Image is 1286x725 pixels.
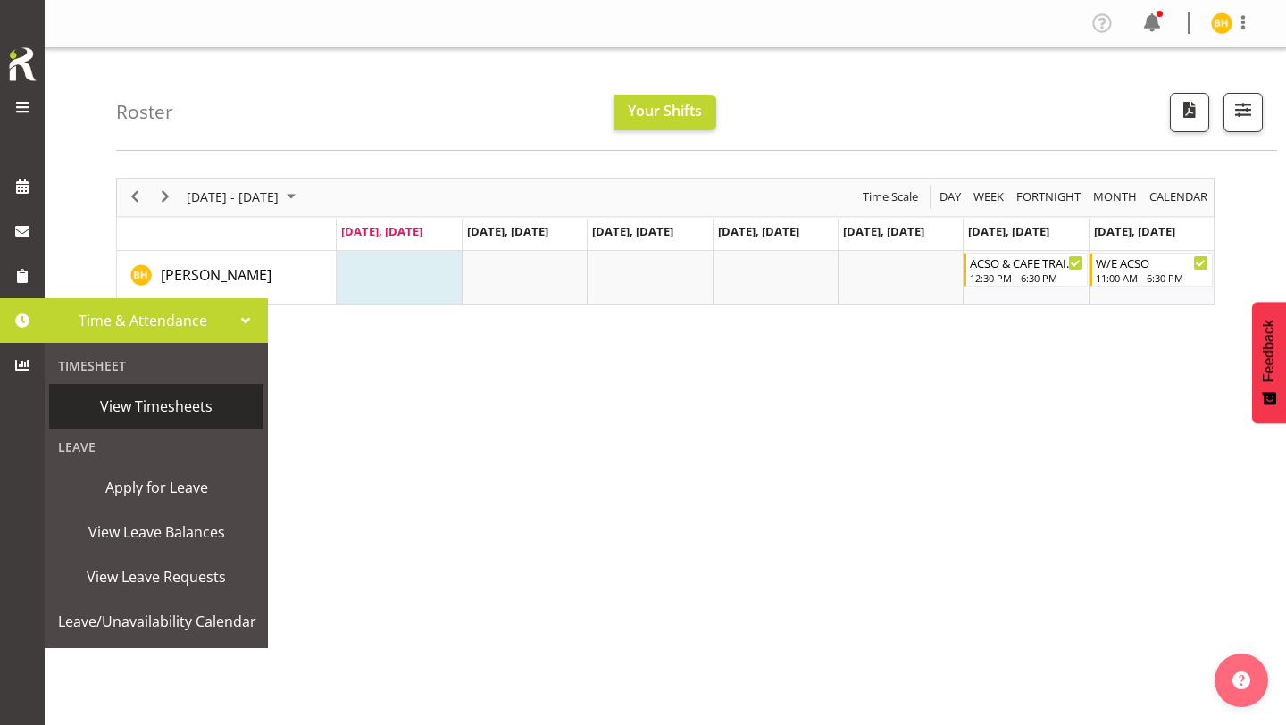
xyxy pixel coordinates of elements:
table: Timeline Week of September 22, 2025 [337,251,1214,304]
span: Week [972,186,1006,208]
span: Time Scale [861,186,920,208]
a: Time & Attendance [45,298,268,343]
a: View Leave Requests [49,554,263,599]
div: September 22 - 28, 2025 [180,179,306,216]
button: Download a PDF of the roster according to the set date range. [1170,93,1209,132]
span: [DATE], [DATE] [968,223,1049,239]
a: Apply for Leave [49,465,263,510]
button: Timeline Day [937,186,964,208]
a: [PERSON_NAME] [161,264,271,286]
span: [DATE], [DATE] [592,223,673,239]
div: ACSO & CAFE TRAINING [970,254,1082,271]
button: Time Scale [860,186,922,208]
span: [DATE], [DATE] [1094,223,1175,239]
div: 12:30 PM - 6:30 PM [970,271,1082,285]
a: View Leave Balances [49,510,263,554]
button: Next [154,186,178,208]
span: Day [938,186,963,208]
span: [DATE], [DATE] [843,223,924,239]
a: Leave/Unavailability Calendar [49,599,263,644]
a: View Timesheets [49,384,263,429]
span: [PERSON_NAME] [161,265,271,285]
div: previous period [120,179,150,216]
div: W/E ACSO [1096,254,1208,271]
span: View Leave Balances [58,519,255,546]
span: [DATE], [DATE] [718,223,799,239]
button: September 2025 [184,186,304,208]
div: Leave [49,429,263,465]
h4: Roster [116,102,173,122]
span: View Leave Requests [58,563,255,590]
button: Timeline Week [971,186,1007,208]
span: [DATE], [DATE] [467,223,548,239]
img: brooke-hawkes-fennelly11949.jpg [1211,12,1232,34]
button: Previous [123,186,147,208]
span: Feedback [1261,320,1277,382]
span: calendar [1148,186,1209,208]
td: Brooke Hawkes-Fennelly resource [117,251,337,304]
img: Rosterit icon logo [4,45,40,84]
span: View Timesheets [58,393,255,420]
button: Your Shifts [614,95,716,130]
span: Apply for Leave [58,474,255,501]
div: Brooke Hawkes-Fennelly"s event - ACSO & CAFE TRAINING Begin From Saturday, September 27, 2025 at ... [964,253,1087,287]
div: Brooke Hawkes-Fennelly"s event - W/E ACSO Begin From Sunday, September 28, 2025 at 11:00:00 AM GM... [1090,253,1213,287]
img: help-xxl-2.png [1232,671,1250,689]
div: Timesheet [49,347,263,384]
div: next period [150,179,180,216]
button: Month [1147,186,1211,208]
button: Feedback - Show survey [1252,302,1286,423]
span: [DATE], [DATE] [341,223,422,239]
span: [DATE] - [DATE] [185,186,280,208]
span: Time & Attendance [54,307,232,334]
span: Leave/Unavailability Calendar [58,608,256,635]
span: Fortnight [1015,186,1082,208]
button: Timeline Month [1090,186,1140,208]
button: Fortnight [1014,186,1084,208]
div: Timeline Week of September 22, 2025 [116,178,1215,305]
span: Your Shifts [628,101,702,121]
button: Filter Shifts [1223,93,1263,132]
div: 11:00 AM - 6:30 PM [1096,271,1208,285]
span: Month [1091,186,1139,208]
